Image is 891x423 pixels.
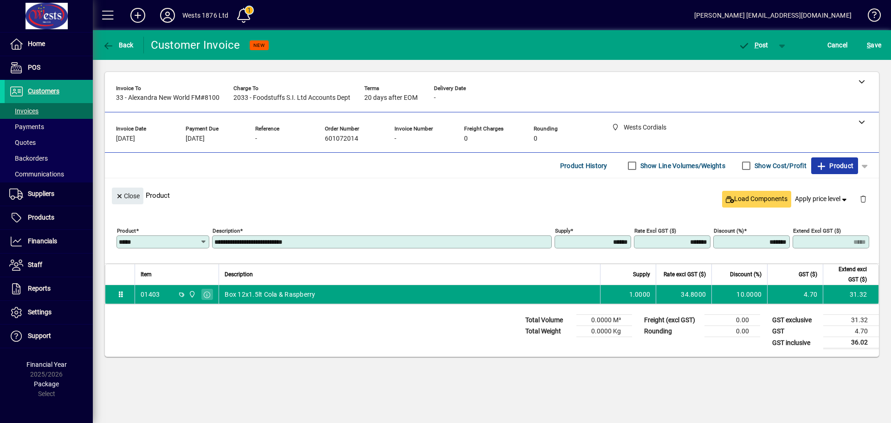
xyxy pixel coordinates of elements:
span: Invoices [9,107,39,115]
span: [DATE] [116,135,135,143]
span: Discount (%) [730,269,762,280]
span: Home [28,40,45,47]
td: GST inclusive [768,337,823,349]
span: Product History [560,158,607,173]
span: ave [867,38,881,52]
div: [PERSON_NAME] [EMAIL_ADDRESS][DOMAIN_NAME] [694,8,852,23]
span: 601072014 [325,135,358,143]
span: Reports [28,285,51,292]
span: 0 [534,135,537,143]
a: Products [5,206,93,229]
a: Support [5,325,93,348]
app-page-header-button: Delete [852,195,874,203]
td: Rounding [639,326,704,337]
span: Backorders [9,155,48,162]
span: Box 12x1.5lt Cola & Raspberry [225,290,315,299]
mat-label: Product [117,228,136,234]
span: Load Components [726,194,788,204]
span: 33 - Alexandra New World FM#8100 [116,94,220,102]
mat-label: Description [213,228,240,234]
span: Description [225,269,253,280]
a: Suppliers [5,182,93,206]
td: 31.32 [823,315,879,326]
td: 10.0000 [711,285,767,304]
span: Staff [28,261,42,268]
div: Customer Invoice [151,38,240,52]
span: P [755,41,759,49]
div: 01403 [141,290,160,299]
a: Communications [5,166,93,182]
span: Item [141,269,152,280]
span: Communications [9,170,64,178]
span: - [394,135,396,143]
td: GST exclusive [768,315,823,326]
span: NEW [253,42,265,48]
span: Supply [633,269,650,280]
span: Cancel [827,38,848,52]
a: Reports [5,277,93,300]
button: Back [100,37,136,53]
button: Load Components [722,191,791,208]
span: Customers [28,87,59,95]
mat-label: Discount (%) [714,228,744,234]
span: Financial Year [26,361,67,368]
app-page-header-button: Back [93,37,144,53]
div: Wests 1876 Ltd [182,8,228,23]
a: Knowledge Base [861,2,879,32]
a: Staff [5,254,93,277]
button: Cancel [825,37,850,53]
span: Wests Cordials [186,289,197,299]
span: Extend excl GST ($) [829,264,867,285]
span: Settings [28,308,52,316]
td: GST [768,326,823,337]
span: Payments [9,123,44,130]
span: 20 days after EOM [364,94,418,102]
td: Total Volume [521,315,576,326]
button: Close [112,188,143,204]
td: 4.70 [823,326,879,337]
button: Post [734,37,773,53]
a: Invoices [5,103,93,119]
a: Payments [5,119,93,135]
td: Total Weight [521,326,576,337]
button: Delete [852,188,874,210]
td: 0.0000 M³ [576,315,632,326]
button: Product [811,157,858,174]
span: Back [103,41,134,49]
span: ost [738,41,768,49]
button: Product History [556,157,611,174]
button: Add [123,7,153,24]
button: Save [865,37,884,53]
span: Rate excl GST ($) [664,269,706,280]
mat-label: Rate excl GST ($) [634,228,676,234]
mat-label: Extend excl GST ($) [793,228,841,234]
td: Freight (excl GST) [639,315,704,326]
a: Backorders [5,150,93,166]
mat-label: Supply [555,228,570,234]
span: - [434,94,436,102]
span: 2033 - Foodstuffs S.I. Ltd Accounts Dept [233,94,350,102]
div: 34.8000 [662,290,706,299]
button: Profile [153,7,182,24]
span: Products [28,214,54,221]
span: Suppliers [28,190,54,197]
label: Show Line Volumes/Weights [639,161,725,170]
td: 4.70 [767,285,823,304]
a: Home [5,33,93,56]
td: 0.00 [704,315,760,326]
span: S [867,41,871,49]
span: Quotes [9,139,36,146]
a: POS [5,56,93,79]
td: 36.02 [823,337,879,349]
span: Financials [28,237,57,245]
span: Close [116,189,140,204]
span: - [255,135,257,143]
span: POS [28,64,40,71]
td: 0.00 [704,326,760,337]
span: Product [816,158,853,173]
span: 0 [464,135,468,143]
a: Settings [5,301,93,324]
app-page-header-button: Close [110,191,146,200]
span: GST ($) [799,269,817,280]
label: Show Cost/Profit [753,161,807,170]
